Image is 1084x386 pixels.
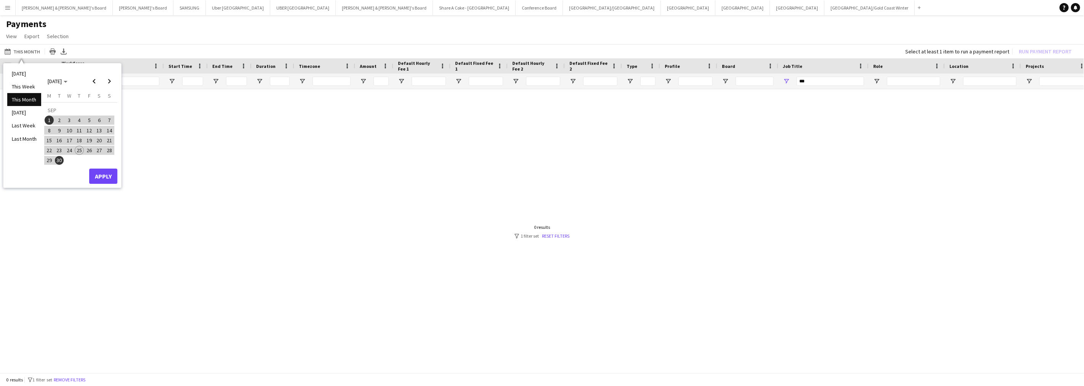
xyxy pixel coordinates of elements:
div: 1 filter set [515,233,569,239]
span: End Time [212,63,233,69]
button: 21-09-2025 [104,135,114,145]
span: 1 [45,116,54,125]
button: [PERSON_NAME] & [PERSON_NAME]'s Board [336,0,433,15]
span: M [47,92,51,99]
span: 17 [65,136,74,145]
button: Open Filter Menu [665,78,672,85]
button: Share A Coke - [GEOGRAPHIC_DATA] [433,0,516,15]
input: Start Time Filter Input [182,77,203,86]
li: [DATE] [7,67,41,80]
button: Next month [102,74,117,89]
input: Board Filter Input [736,77,774,86]
button: 05-09-2025 [84,115,94,125]
span: F [88,92,91,99]
button: Conference Board [516,0,563,15]
span: Projects [1026,63,1044,69]
button: 02-09-2025 [54,115,64,125]
button: 23-09-2025 [54,145,64,155]
button: [GEOGRAPHIC_DATA] [770,0,824,15]
button: 27-09-2025 [94,145,104,155]
span: 18 [75,136,84,145]
span: Default Fixed Fee 2 [569,60,608,72]
span: 8 [45,126,54,135]
span: 29 [45,156,54,165]
span: Default Hourly Fee 2 [512,60,551,72]
span: S [108,92,111,99]
span: 16 [55,136,64,145]
span: Amount [360,63,377,69]
button: 16-09-2025 [54,135,64,145]
span: 19 [85,136,94,145]
div: Select at least 1 item to run a payment report [905,48,1009,55]
input: Amount Filter Input [374,77,389,86]
span: 10 [65,126,74,135]
span: W [67,92,71,99]
a: Export [21,31,42,41]
button: Open Filter Menu [1026,78,1033,85]
span: 14 [105,126,114,135]
li: [DATE] [7,106,41,119]
button: 26-09-2025 [84,145,94,155]
button: Previous month [87,74,102,89]
span: Start Time [168,63,192,69]
span: Role [873,63,883,69]
button: [GEOGRAPHIC_DATA] [715,0,770,15]
button: 20-09-2025 [94,135,104,145]
span: 23 [55,146,64,155]
span: 27 [95,146,104,155]
button: Open Filter Menu [512,78,519,85]
button: Open Filter Menu [627,78,633,85]
button: Apply [89,169,117,184]
button: 01-09-2025 [44,115,54,125]
button: Open Filter Menu [212,78,219,85]
button: 03-09-2025 [64,115,74,125]
input: Default Fixed Fee 1 Filter Input [469,77,503,86]
span: 30 [55,156,64,165]
button: 11-09-2025 [74,125,84,135]
span: 20 [95,136,104,145]
a: View [3,31,20,41]
span: Timezone [299,63,320,69]
button: Open Filter Menu [722,78,729,85]
button: 04-09-2025 [74,115,84,125]
div: 0 results [515,224,569,230]
span: Job Title [783,63,802,69]
input: Job Title Filter Input [797,77,864,86]
button: Choose month and year [45,74,71,88]
input: Role Filter Input [887,77,940,86]
span: 13 [95,126,104,135]
button: Open Filter Menu [168,78,175,85]
span: 26 [85,146,94,155]
span: Selection [47,33,69,40]
span: 2 [55,116,64,125]
li: This Week [7,80,41,93]
span: 15 [45,136,54,145]
span: Type [627,63,637,69]
span: 11 [75,126,84,135]
span: 6 [95,116,104,125]
td: SEP [44,105,114,115]
span: 4 [75,116,84,125]
a: Reset filters [542,233,569,239]
button: Open Filter Menu [949,78,956,85]
span: 25 [75,146,84,155]
button: Open Filter Menu [398,78,405,85]
button: Open Filter Menu [455,78,462,85]
span: 5 [85,116,94,125]
button: 19-09-2025 [84,135,94,145]
span: 3 [65,116,74,125]
span: 1 filter set [32,377,52,383]
span: Default Fixed Fee 1 [455,60,494,72]
button: 13-09-2025 [94,125,104,135]
button: 18-09-2025 [74,135,84,145]
button: [GEOGRAPHIC_DATA]/Gold Coast Winter [824,0,915,15]
button: 24-09-2025 [64,145,74,155]
li: This Month [7,93,41,106]
input: Default Fixed Fee 2 Filter Input [583,77,617,86]
button: Open Filter Menu [256,78,263,85]
button: Open Filter Menu [299,78,306,85]
button: This Month [3,47,42,56]
span: 24 [65,146,74,155]
button: [GEOGRAPHIC_DATA] [661,0,715,15]
button: Uber [GEOGRAPHIC_DATA] [206,0,270,15]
